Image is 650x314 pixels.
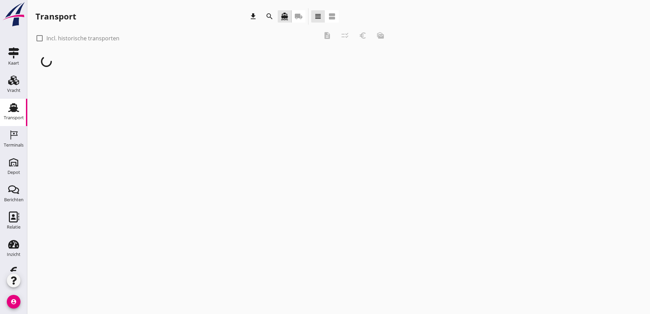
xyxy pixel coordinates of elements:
div: Inzicht [7,252,20,257]
div: Depot [8,170,20,175]
div: Vracht [7,88,20,93]
img: logo-small.a267ee39.svg [1,2,26,27]
i: account_circle [7,295,20,309]
i: download [249,12,257,21]
div: Terminals [4,143,24,147]
div: Transport [4,115,24,120]
label: Incl. historische transporten [46,35,119,42]
div: Relatie [7,225,20,229]
i: directions_boat [280,12,289,21]
i: view_agenda [328,12,336,21]
div: Kaart [8,61,19,65]
div: Transport [35,11,76,22]
i: view_headline [314,12,322,21]
div: Berichten [4,197,24,202]
i: search [265,12,274,21]
i: local_shipping [294,12,303,21]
